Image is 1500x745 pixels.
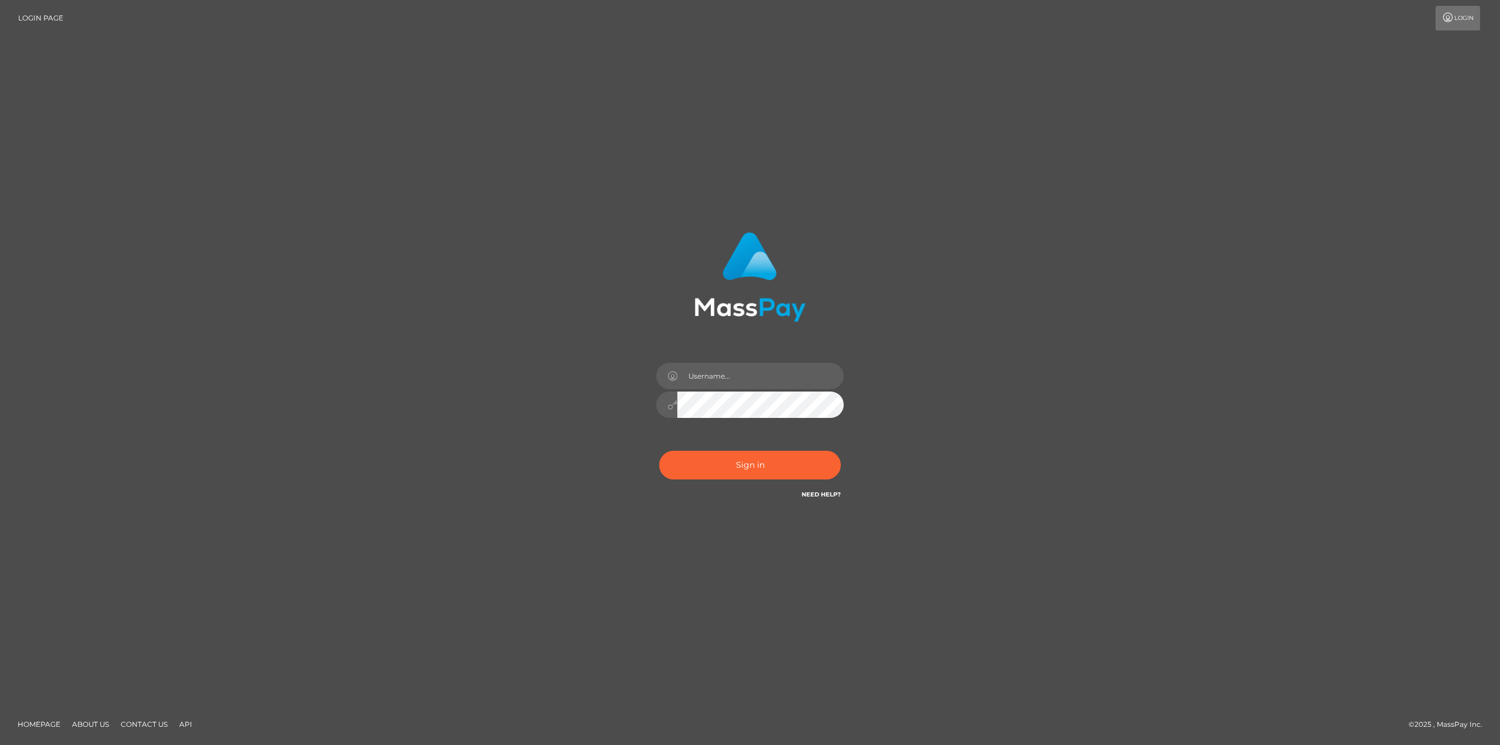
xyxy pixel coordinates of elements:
a: API [175,715,197,733]
a: Contact Us [116,715,172,733]
a: Need Help? [802,491,841,498]
img: MassPay Login [694,232,806,322]
input: Username... [677,363,844,389]
a: About Us [67,715,114,733]
button: Sign in [659,451,841,479]
a: Login Page [18,6,63,30]
div: © 2025 , MassPay Inc. [1409,718,1491,731]
a: Login [1436,6,1480,30]
a: Homepage [13,715,65,733]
